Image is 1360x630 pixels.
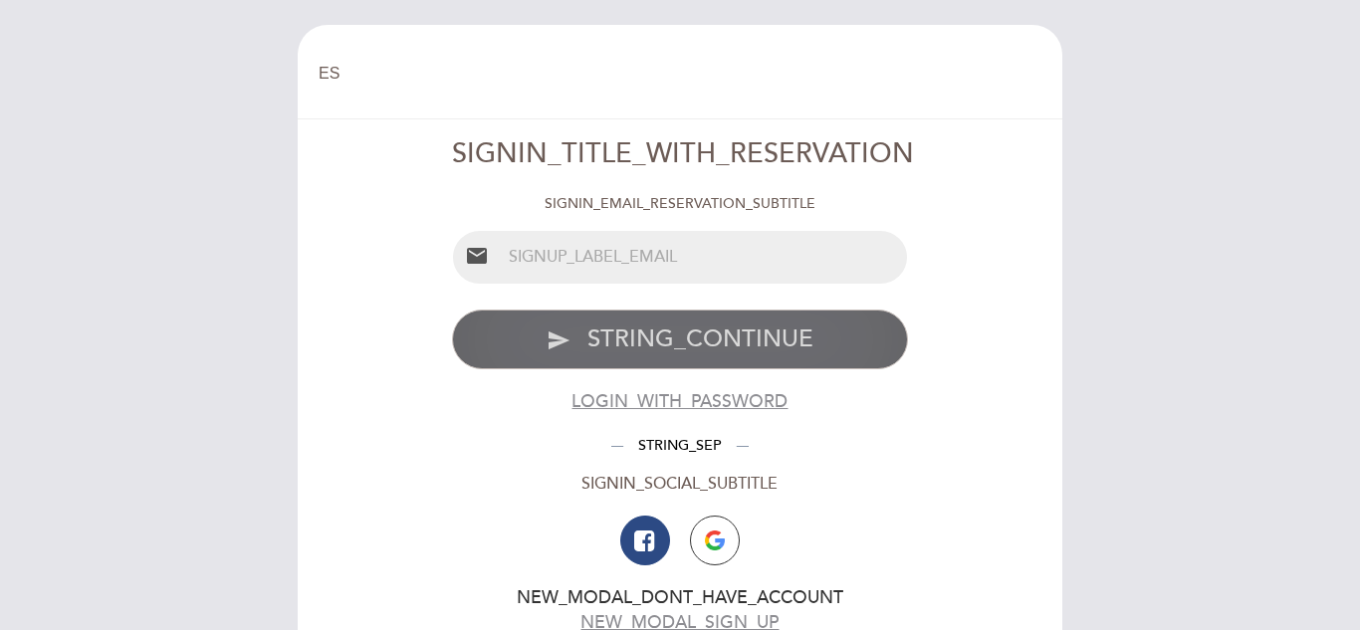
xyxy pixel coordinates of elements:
div: SIGNIN_TITLE_WITH_RESERVATION [452,135,909,174]
span: STRING_CONTINUE [587,324,813,353]
i: send [547,328,570,352]
span: STRING_SEP [623,437,737,454]
span: NEW_MODAL_DONT_HAVE_ACCOUNT [517,587,843,608]
i: email [465,244,489,268]
img: icon-google.png [705,530,725,550]
div: SIGNIN_EMAIL_RESERVATION_SUBTITLE [452,194,909,214]
div: SIGNIN_SOCIAL_SUBTITLE [452,473,909,496]
button: LOGIN_WITH_PASSWORD [571,389,788,414]
button: send STRING_CONTINUE [452,310,909,369]
input: SIGNUP_LABEL_EMAIL [501,231,908,284]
